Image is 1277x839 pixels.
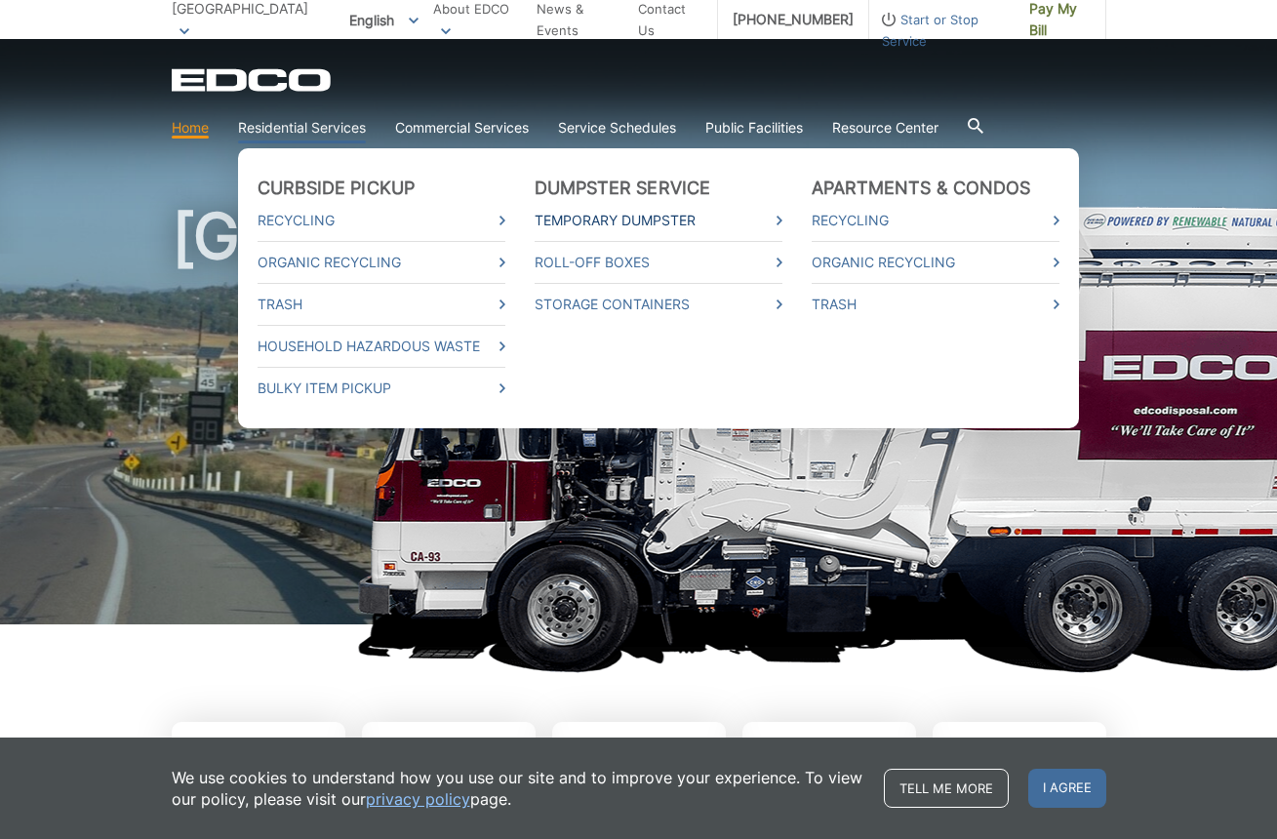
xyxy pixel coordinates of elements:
[705,117,803,139] a: Public Facilities
[172,767,864,810] p: We use cookies to understand how you use our site and to improve your experience. To view our pol...
[258,210,505,231] a: Recycling
[172,117,209,139] a: Home
[812,294,1059,315] a: Trash
[238,117,366,139] a: Residential Services
[172,205,1106,633] h1: [GEOGRAPHIC_DATA]
[812,210,1059,231] a: Recycling
[335,4,433,36] span: English
[258,294,505,315] a: Trash
[832,117,938,139] a: Resource Center
[535,294,782,315] a: Storage Containers
[258,178,416,199] a: Curbside Pickup
[535,178,711,199] a: Dumpster Service
[535,210,782,231] a: Temporary Dumpster
[258,252,505,273] a: Organic Recycling
[395,117,529,139] a: Commercial Services
[535,252,782,273] a: Roll-Off Boxes
[812,252,1059,273] a: Organic Recycling
[884,769,1009,808] a: Tell me more
[812,178,1031,199] a: Apartments & Condos
[172,68,334,92] a: EDCD logo. Return to the homepage.
[558,117,676,139] a: Service Schedules
[258,378,505,399] a: Bulky Item Pickup
[258,336,505,357] a: Household Hazardous Waste
[366,788,470,810] a: privacy policy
